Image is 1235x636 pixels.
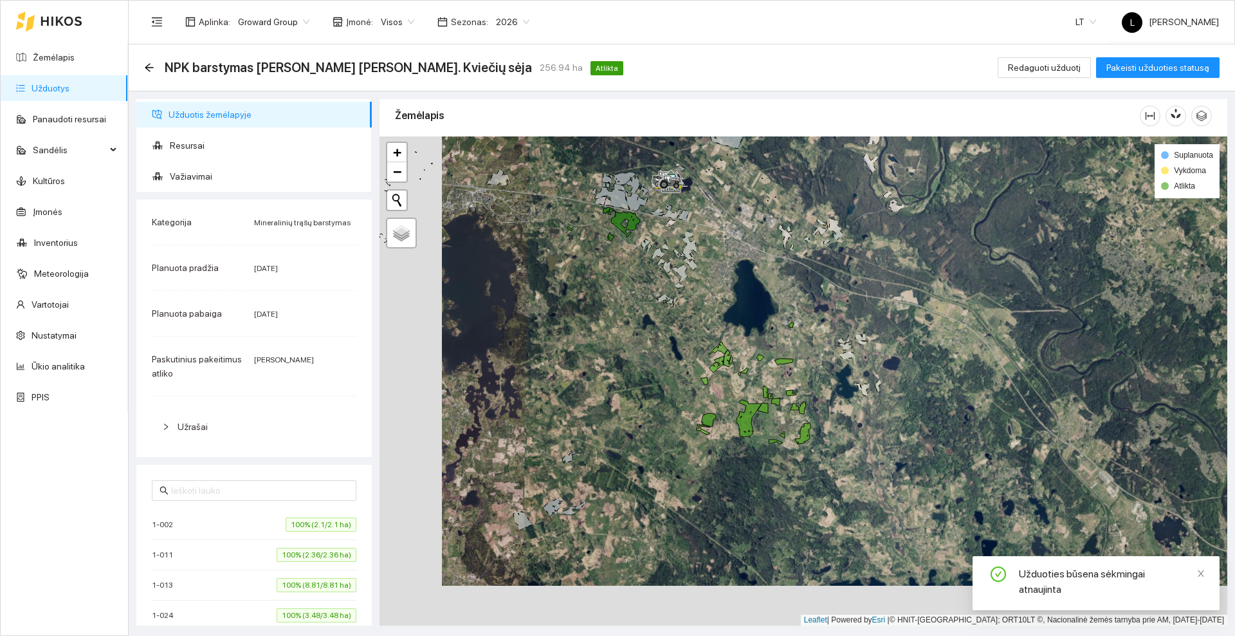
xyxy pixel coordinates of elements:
[381,12,414,32] span: Visos
[888,615,890,624] span: |
[169,102,361,127] span: Užduotis žemėlapyje
[387,191,407,210] button: Initiate a new search
[32,392,50,402] a: PPIS
[238,12,309,32] span: Groward Group
[1075,12,1096,32] span: LT
[1174,166,1206,175] span: Vykdoma
[152,548,179,561] span: 1-011
[1008,61,1081,75] span: Redaguoti užduotį
[801,615,1227,626] div: | Powered by © HNIT-[GEOGRAPHIC_DATA]; ORT10LT ©, Nacionalinė žemės tarnyba prie AM, [DATE]-[DATE]
[33,137,106,163] span: Sandėlis
[152,609,179,622] span: 1-024
[1130,12,1135,33] span: L
[32,299,69,310] a: Vartotojai
[1174,182,1195,191] span: Atlikta
[998,57,1091,78] button: Redaguoti užduotį
[277,578,356,592] span: 100% (8.81/8.81 ha)
[152,308,222,319] span: Planuota pabaiga
[393,164,401,180] span: −
[254,264,278,273] span: [DATE]
[33,207,62,217] a: Įmonės
[199,15,230,29] span: Aplinka :
[395,97,1140,134] div: Žemėlapis
[804,615,827,624] a: Leaflet
[185,17,196,27] span: layout
[160,486,169,495] span: search
[1140,111,1160,121] span: column-width
[437,17,448,27] span: calendar
[387,219,416,247] a: Layers
[178,422,208,432] span: Užrašai
[346,15,373,29] span: Įmonė :
[34,238,78,248] a: Inventorius
[393,144,401,160] span: +
[277,548,356,562] span: 100% (2.36/2.36 ha)
[152,217,192,227] span: Kategorija
[152,412,356,442] div: Užrašai
[33,114,106,124] a: Panaudoti resursai
[171,483,349,498] input: Ieškoti lauko
[33,176,65,186] a: Kultūros
[170,133,361,158] span: Resursai
[1106,61,1209,75] span: Pakeisti užduoties statusą
[991,566,1006,585] span: check-circle
[144,9,170,35] button: menu-fold
[144,62,154,73] div: Atgal
[152,518,179,531] span: 1-002
[152,354,242,379] span: Paskutinius pakeitimus atliko
[254,355,314,364] span: [PERSON_NAME]
[32,361,85,371] a: Ūkio analitika
[152,579,179,592] span: 1-013
[590,61,623,75] span: Atlikta
[387,143,407,162] a: Zoom in
[1174,151,1213,160] span: Suplanuota
[333,17,343,27] span: shop
[1196,569,1205,578] span: close
[1140,106,1160,126] button: column-width
[387,162,407,182] a: Zoom out
[144,62,154,73] span: arrow-left
[254,218,351,227] span: Mineralinių trąšų barstymas
[32,330,77,341] a: Nustatymai
[32,83,69,93] a: Užduotys
[998,62,1091,73] a: Redaguoti užduotį
[451,15,488,29] span: Sezonas :
[1122,17,1219,27] span: [PERSON_NAME]
[34,268,89,279] a: Meteorologija
[1096,57,1220,78] button: Pakeisti užduoties statusą
[872,615,886,624] a: Esri
[170,164,361,189] span: Važiavimai
[162,423,170,431] span: right
[33,52,75,62] a: Žemėlapis
[254,310,278,319] span: [DATE]
[277,608,356,622] span: 100% (3.48/3.48 ha)
[540,61,583,75] span: 256.94 ha
[151,16,163,28] span: menu-fold
[152,263,219,273] span: Planuota pradžia
[496,12,529,32] span: 2026
[286,518,356,532] span: 100% (2.1/2.1 ha)
[1019,566,1204,597] div: Užduoties būsena sėkmingai atnaujinta
[165,57,532,78] span: NPK barstymas prieš Ž. Kviečių sėja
